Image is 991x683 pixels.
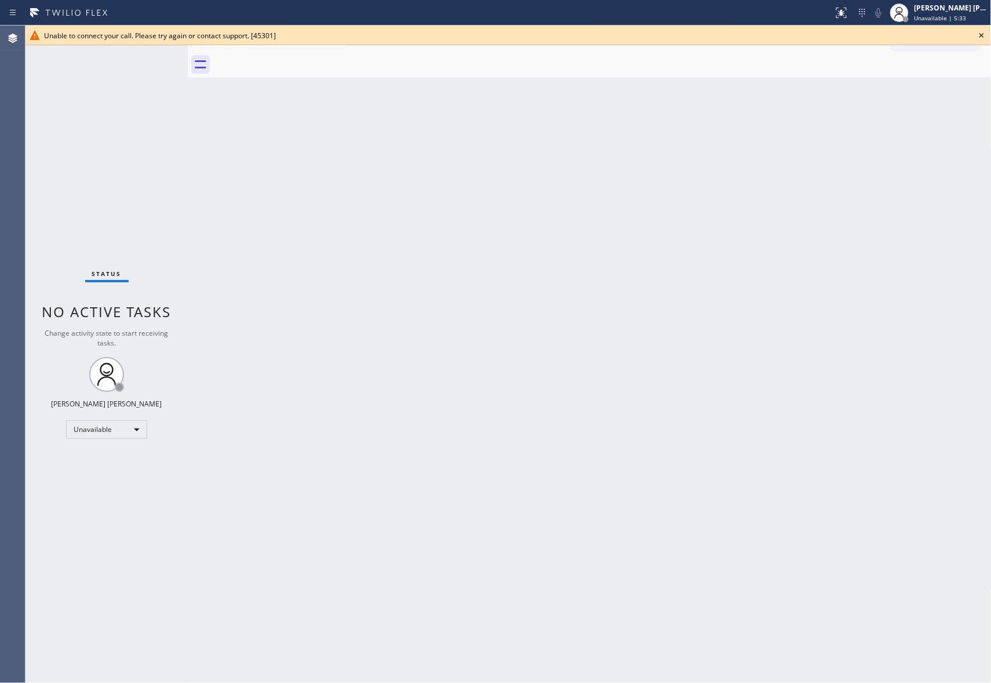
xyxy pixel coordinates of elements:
span: Unable to connect your call. Please try again or contact support. [45301] [44,31,276,41]
div: [PERSON_NAME] [PERSON_NAME] [52,399,162,409]
span: Unavailable | 5:33 [915,14,967,22]
span: No active tasks [42,302,172,321]
div: [PERSON_NAME] [PERSON_NAME] [915,3,988,13]
span: Change activity state to start receiving tasks. [45,328,169,348]
div: Unavailable [66,420,147,439]
span: Status [92,270,122,278]
button: Mute [870,5,887,21]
